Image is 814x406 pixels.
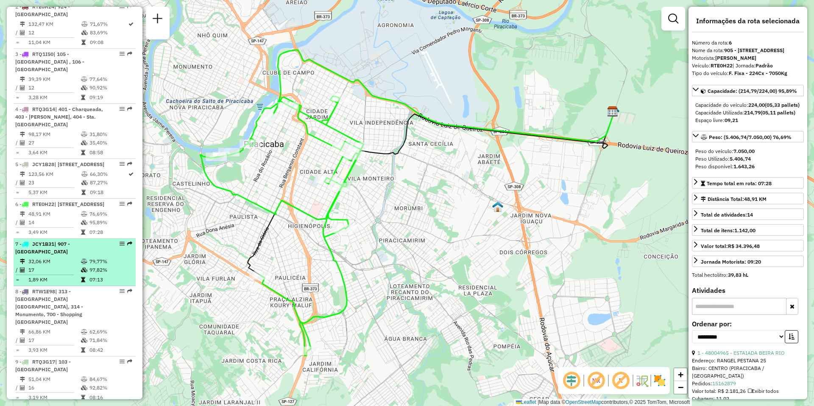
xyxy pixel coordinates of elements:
div: Número da rota: [692,39,804,47]
a: Jornada Motorista: 09:20 [692,256,804,267]
td: / [15,83,20,92]
td: 12 [28,28,81,37]
span: 7 - [15,241,70,255]
span: | [STREET_ADDRESS] [54,201,104,207]
a: Zoom out [674,381,687,394]
td: 98,17 KM [28,130,81,139]
td: 09:18 [89,188,128,197]
i: Distância Total [20,77,25,82]
a: Zoom in [674,368,687,381]
i: Distância Total [20,329,25,334]
div: Distância Total: [701,195,767,203]
a: Valor total:R$ 34.396,48 [692,240,804,251]
td: = [15,346,20,354]
td: 132,47 KM [28,20,81,28]
img: Exibir/Ocultar setores [653,374,666,387]
td: 66,86 KM [28,328,81,336]
a: Nova sessão e pesquisa [149,10,166,29]
strong: RTE0H22 [711,62,733,69]
div: Capacidade do veículo: [695,101,800,109]
td: = [15,188,20,197]
td: 90,92% [89,83,132,92]
span: 2 - [15,3,70,17]
span: RTQ3G17 [32,359,55,365]
td: 17 [28,336,81,345]
td: 83,69% [89,28,128,37]
i: Total de Atividades [20,85,25,90]
i: Total de Atividades [20,385,25,390]
span: RTW1E98 [32,288,55,295]
span: | Jornada: [733,62,773,69]
strong: 5.406,74 [730,156,751,162]
img: 480 UDC Light Piracicaba [492,201,503,212]
td: 3,49 KM [28,228,81,236]
strong: 39,83 hL [728,272,748,278]
i: Total de Atividades [20,30,25,35]
strong: 14 [747,211,753,218]
span: JCY1B28 [32,161,54,167]
td: 23 [28,178,81,187]
a: 1 - 48004965 - ESTAIADA BEIRA RIO [697,350,785,356]
td: 3,64 KM [28,148,81,157]
a: Exibir filtros [665,10,682,27]
td: 5,37 KM [28,188,81,197]
em: Opções [120,51,125,56]
td: 71,67% [89,20,128,28]
span: RTQ1I50 [32,51,53,57]
td: 3,93 KM [28,346,81,354]
td: 39,39 KM [28,75,81,83]
td: 31,80% [89,130,132,139]
i: % de utilização do peso [81,22,88,27]
td: / [15,384,20,392]
i: Rota otimizada [128,22,134,27]
i: % de utilização da cubagem [81,267,87,273]
a: OpenStreetMap [566,399,602,405]
i: Distância Total [20,259,25,264]
td: 66,30% [89,170,128,178]
td: / [15,218,20,227]
td: 79,77% [89,257,132,266]
td: 123,56 KM [28,170,81,178]
h4: Informações da rota selecionada [692,17,804,25]
span: Peso do veículo: [695,148,755,154]
i: % de utilização do peso [81,329,87,334]
strong: F. Fixa - 224Cx - 7050Kg [729,70,787,76]
span: Exibir todos [748,388,779,394]
div: Capacidade Utilizada: [695,109,800,117]
span: Peso: (5.406,74/7.050,00) 76,69% [709,134,792,140]
i: Tempo total em rota [81,190,86,195]
span: + [678,369,683,380]
td: 08:42 [89,346,132,354]
i: Distância Total [20,211,25,217]
td: / [15,178,20,187]
span: Tempo total em rota: 07:28 [707,180,772,186]
i: % de utilização da cubagem [81,85,87,90]
i: % de utilização do peso [81,259,87,264]
i: Total de Atividades [20,220,25,225]
i: Tempo total em rota [81,150,85,155]
td: 14 [28,218,81,227]
td: 48,91 KM [28,210,81,218]
div: Bairro: CENTRO (PIRACICABA / [GEOGRAPHIC_DATA]) [692,364,804,380]
a: 15162879 [712,380,736,387]
strong: (05,11 pallets) [761,109,795,116]
i: % de utilização da cubagem [81,140,87,145]
i: % de utilização do peso [81,211,87,217]
td: / [15,139,20,147]
img: CDD Piracicaba [607,106,618,117]
strong: 224,00 [748,102,765,108]
span: − [678,382,683,392]
i: % de utilização da cubagem [81,30,88,35]
em: Opções [120,359,125,364]
em: Rota exportada [127,51,132,56]
em: Rota exportada [127,241,132,246]
td: = [15,228,20,236]
td: 32,06 KM [28,257,81,266]
td: 95,89% [89,218,132,227]
td: 16 [28,384,81,392]
td: 97,82% [89,266,132,274]
strong: [PERSON_NAME] [715,55,756,61]
span: 48,91 KM [744,196,767,202]
span: Exibir rótulo [610,370,631,391]
i: Distância Total [20,132,25,137]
